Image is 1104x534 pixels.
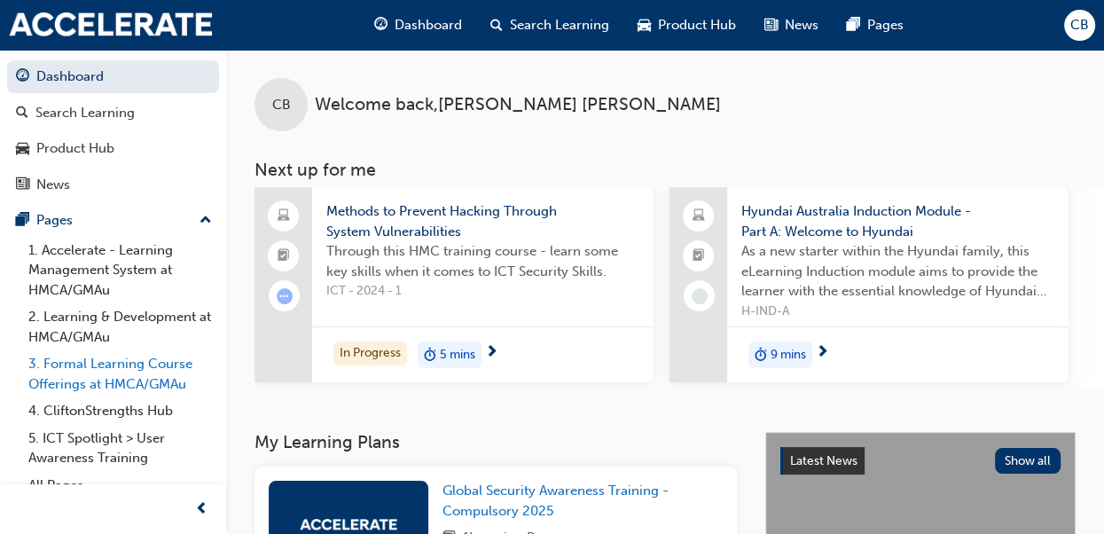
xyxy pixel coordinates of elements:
[7,204,219,237] button: Pages
[16,141,29,157] span: car-icon
[424,343,436,366] span: duration-icon
[395,15,462,35] span: Dashboard
[21,472,219,499] a: All Pages
[16,69,29,85] span: guage-icon
[693,245,705,268] span: booktick-icon
[785,15,818,35] span: News
[272,95,291,115] span: CB
[833,7,918,43] a: pages-iconPages
[669,187,1069,382] a: Hyundai Australia Induction Module - Part A: Welcome to HyundaiAs a new starter within the Hyunda...
[693,205,705,228] span: laptop-icon
[750,7,833,43] a: news-iconNews
[741,201,1054,241] span: Hyundai Australia Induction Module - Part A: Welcome to Hyundai
[16,106,28,122] span: search-icon
[226,160,1104,180] h3: Next up for me
[300,519,397,530] img: accelerate-hmca
[278,205,290,228] span: laptop-icon
[790,453,857,468] span: Latest News
[195,499,208,521] span: prev-icon
[21,397,219,425] a: 4. CliftonStrengths Hub
[200,209,212,232] span: up-icon
[16,177,29,193] span: news-icon
[315,95,721,115] span: Welcome back , [PERSON_NAME] [PERSON_NAME]
[35,103,135,123] div: Search Learning
[21,303,219,350] a: 2. Learning & Development at HMCA/GMAu
[36,138,114,159] div: Product Hub
[741,241,1054,302] span: As a new starter within the Hyundai family, this eLearning Induction module aims to provide the l...
[254,187,654,382] a: Methods to Prevent Hacking Through System VulnerabilitiesThrough this HMC training course - learn...
[442,483,669,519] span: Global Security Awareness Training - Compulsory 2025
[995,448,1061,474] button: Show all
[476,7,623,43] a: search-iconSearch Learning
[510,15,609,35] span: Search Learning
[21,237,219,304] a: 1. Accelerate - Learning Management System at HMCA/GMAu
[7,97,219,130] a: Search Learning
[442,481,723,521] a: Global Security Awareness Training - Compulsory 2025
[1064,10,1095,41] button: CB
[847,14,860,36] span: pages-icon
[36,210,73,231] div: Pages
[21,425,219,472] a: 5. ICT Spotlight > User Awareness Training
[326,281,639,302] span: ICT - 2024 - 1
[485,345,498,361] span: next-icon
[764,14,778,36] span: news-icon
[771,345,806,365] span: 9 mins
[816,345,829,361] span: next-icon
[7,169,219,201] a: News
[741,302,1054,322] span: H-IND-A
[36,175,70,195] div: News
[278,245,290,268] span: booktick-icon
[7,60,219,93] a: Dashboard
[780,447,1061,475] a: Latest NewsShow all
[440,345,475,365] span: 5 mins
[277,288,293,304] span: learningRecordVerb_ATTEMPT-icon
[16,213,29,229] span: pages-icon
[638,14,651,36] span: car-icon
[333,342,407,365] div: In Progress
[374,14,388,36] span: guage-icon
[360,7,476,43] a: guage-iconDashboard
[21,350,219,397] a: 3. Formal Learning Course Offerings at HMCA/GMAu
[326,201,639,241] span: Methods to Prevent Hacking Through System Vulnerabilities
[326,241,639,281] span: Through this HMC training course - learn some key skills when it comes to ICT Security Skills.
[7,132,219,165] a: Product Hub
[623,7,750,43] a: car-iconProduct Hub
[254,432,737,452] h3: My Learning Plans
[867,15,904,35] span: Pages
[692,288,708,304] span: learningRecordVerb_NONE-icon
[755,343,767,366] span: duration-icon
[1070,15,1089,35] span: CB
[490,14,503,36] span: search-icon
[7,57,219,204] button: DashboardSearch LearningProduct HubNews
[9,12,213,37] img: accelerate-hmca
[658,15,736,35] span: Product Hub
